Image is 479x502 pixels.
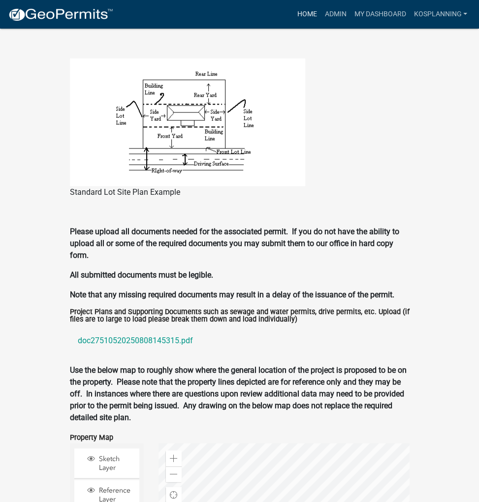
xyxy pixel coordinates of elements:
[70,289,394,299] strong: Note that any missing required documents may result in a delay of the issuance of the permit.
[320,5,350,24] a: Admin
[166,466,182,482] div: Zoom out
[96,454,136,472] span: Sketch Layer
[86,454,136,472] div: Sketch Layer
[70,328,410,352] a: doc27510520250808145315.pdf
[293,5,320,24] a: Home
[70,308,410,323] label: Project Plans and Supporting Documents such as sewage and water permits, drive permits, etc. Uplo...
[70,270,213,279] strong: All submitted documents must be legible.
[70,58,305,186] img: lot_setback_pics_f73b0f8a-4d41-487b-93b4-04c1c3089d74.bmp
[350,5,410,24] a: My Dashboard
[410,5,471,24] a: kosplanning
[70,186,410,198] figcaption: Standard Lot Site Plan Example
[70,365,407,422] strong: Use the below map to roughly show where the general location of the project is proposed to be on ...
[166,450,182,466] div: Zoom in
[70,226,399,259] strong: Please upload all documents needed for the associated permit. If you do not have the ability to u...
[74,448,139,478] li: Sketch Layer
[70,434,113,441] label: Property Map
